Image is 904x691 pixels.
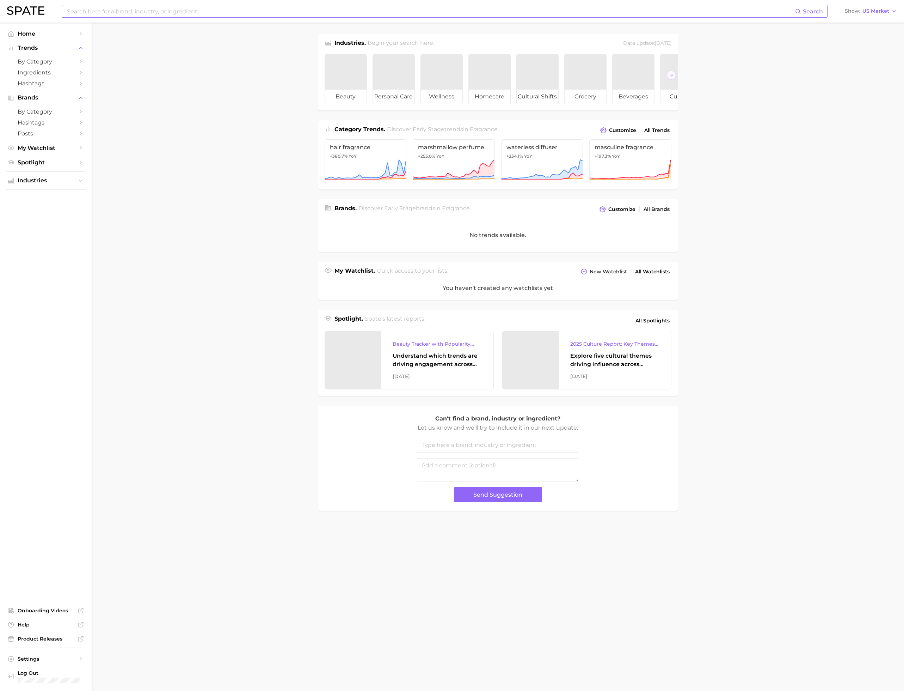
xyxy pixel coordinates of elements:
[334,126,385,133] span: Category Trends .
[612,153,620,159] span: YoY
[18,636,74,642] span: Product Releases
[373,90,414,104] span: personal care
[318,277,678,300] div: You haven't created any watchlists yet
[6,43,86,53] button: Trends
[642,205,671,214] a: All Brands
[436,153,444,159] span: YoY
[6,78,86,89] a: Hashtags
[635,269,670,275] span: All Watchlists
[613,90,654,104] span: beverages
[393,340,482,348] div: Beauty Tracker with Popularity Index
[420,54,463,104] a: wellness
[334,267,375,277] h1: My Watchlist.
[413,139,495,183] a: marshmallow perfume+255.0% YoY
[393,352,482,369] div: Understand which trends are driving engagement across platforms in the skin, hair, makeup, and fr...
[803,8,823,15] span: Search
[516,54,559,104] a: cultural shifts
[18,656,74,662] span: Settings
[393,372,482,381] div: [DATE]
[418,144,490,151] span: marshmallow perfume
[6,56,86,67] a: by Category
[417,414,579,423] p: Can't find a brand, industry or ingredient?
[18,108,74,115] span: by Category
[612,54,654,104] a: beverages
[373,54,415,104] a: personal care
[6,128,86,139] a: Posts
[635,316,670,325] span: All Spotlights
[595,153,611,159] span: +197.3%
[334,39,366,48] h1: Industries.
[470,126,498,133] span: fragrance
[570,340,660,348] div: 2025 Culture Report: Key Themes That Are Shaping Consumer Demand
[660,90,702,104] span: culinary
[6,67,86,78] a: Ingredients
[6,605,86,616] a: Onboarding Videos
[18,670,109,676] span: Log Out
[325,331,494,389] a: Beauty Tracker with Popularity IndexUnderstand which trends are driving engagement across platfor...
[18,58,74,65] span: by Category
[502,331,671,389] a: 2025 Culture Report: Key Themes That Are Shaping Consumer DemandExplore five cultural themes driv...
[6,28,86,39] a: Home
[633,267,671,277] a: All Watchlists
[579,267,628,277] button: New Watchlist
[18,130,74,137] span: Posts
[66,5,795,17] input: Search here for a brand, industry, or ingredient
[18,145,74,151] span: My Watchlist
[377,267,448,277] h2: Quick access to your lists.
[368,39,434,48] h2: Begin your search here.
[501,139,583,183] a: waterless diffuser+234.1% YoY
[6,175,86,186] button: Industries
[6,157,86,168] a: Spotlight
[6,117,86,128] a: Hashtags
[18,622,74,628] span: Help
[570,352,660,369] div: Explore five cultural themes driving influence across beauty, food, and pop culture.
[442,205,470,212] span: fragrance
[358,205,471,212] span: Discover Early Stage brands in .
[454,487,542,502] button: Send Suggestion
[18,30,74,37] span: Home
[570,372,660,381] div: [DATE]
[421,90,462,104] span: wellness
[334,315,363,327] h1: Spotlight.
[598,125,638,135] button: Customize
[387,126,499,133] span: Discover Early Stage trends in .
[565,90,606,104] span: grocery
[417,438,579,453] input: Type here a brand, industry or ingredient
[6,92,86,103] button: Brands
[6,619,86,630] a: Help
[18,45,74,51] span: Trends
[595,144,666,151] span: masculine fragrance
[598,204,637,214] button: Customize
[6,106,86,117] a: by Category
[564,54,607,104] a: grocery
[18,95,74,101] span: Brands
[417,423,579,432] p: Let us know and we’ll try to include it in our next update.
[660,54,702,104] a: culinary
[634,315,671,327] a: All Spotlights
[330,144,401,151] span: hair fragrance
[334,205,357,212] span: Brands .
[318,218,678,252] div: No trends available.
[644,127,670,133] span: All Trends
[644,206,670,212] span: All Brands
[325,54,367,104] a: beauty
[418,153,435,159] span: +255.0%
[468,54,511,104] a: homecare
[590,269,627,275] span: New Watchlist
[18,119,74,126] span: Hashtags
[506,144,578,151] span: waterless diffuser
[524,153,532,159] span: YoY
[506,153,523,159] span: +234.1%
[845,9,860,13] span: Show
[517,90,558,104] span: cultural shifts
[330,153,348,159] span: +380.7%
[6,668,86,686] a: Log out. Currently logged in with e-mail julia.buonanno@dsm-firmenich.com.
[642,126,671,135] a: All Trends
[862,9,889,13] span: US Market
[7,6,44,15] img: SPATE
[325,90,367,104] span: beauty
[18,80,74,87] span: Hashtags
[589,139,671,183] a: masculine fragrance+197.3% YoY
[609,127,636,133] span: Customize
[18,69,74,76] span: Ingredients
